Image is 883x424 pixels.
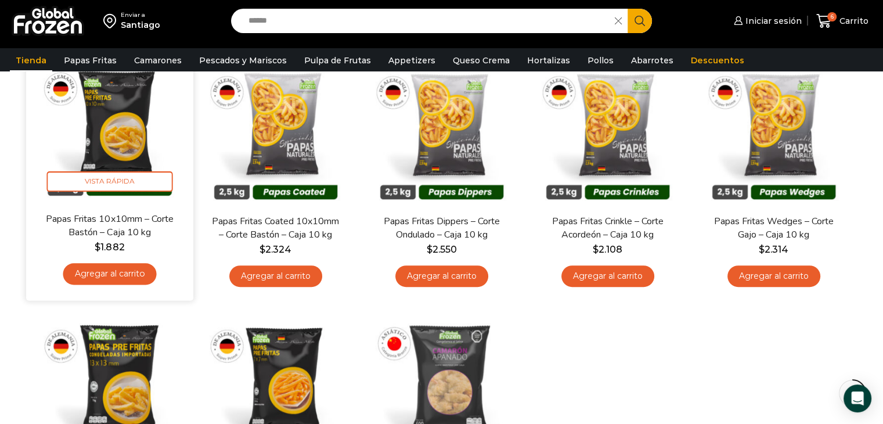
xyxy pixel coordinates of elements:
a: Queso Crema [447,49,516,71]
a: Agregar al carrito: “Papas Fritas Crinkle - Corte Acordeón - Caja 10 kg” [561,265,654,287]
bdi: 2.324 [260,244,291,255]
a: Hortalizas [521,49,576,71]
span: $ [427,244,433,255]
bdi: 1.882 [95,242,124,253]
a: Descuentos [685,49,750,71]
a: Pulpa de Frutas [298,49,377,71]
a: Papas Fritas Dippers – Corte Ondulado – Caja 10 kg [374,215,508,242]
bdi: 2.550 [427,244,457,255]
span: $ [95,242,100,253]
img: address-field-icon.svg [103,11,121,31]
a: Camarones [128,49,188,71]
a: Tienda [10,49,52,71]
a: Papas Fritas Wedges – Corte Gajo – Caja 10 kg [707,215,840,242]
a: 6 Carrito [813,8,871,35]
a: Papas Fritas 10x10mm – Corte Bastón – Caja 10 kg [42,212,176,239]
a: Abarrotes [625,49,679,71]
a: Papas Fritas Crinkle – Corte Acordeón – Caja 10 kg [540,215,674,242]
a: Appetizers [383,49,441,71]
a: Pescados y Mariscos [193,49,293,71]
bdi: 2.108 [593,244,622,255]
span: $ [593,244,599,255]
a: Pollos [582,49,619,71]
a: Agregar al carrito: “Papas Fritas Coated 10x10mm - Corte Bastón - Caja 10 kg” [229,265,322,287]
a: Papas Fritas Coated 10x10mm – Corte Bastón – Caja 10 kg [208,215,342,242]
a: Papas Fritas [58,49,122,71]
bdi: 2.314 [759,244,788,255]
span: 6 [827,12,837,21]
span: Carrito [837,15,868,27]
a: Agregar al carrito: “Papas Fritas 10x10mm - Corte Bastón - Caja 10 kg” [63,263,156,285]
a: Agregar al carrito: “Papas Fritas Wedges – Corte Gajo - Caja 10 kg” [727,265,820,287]
button: Search button [628,9,652,33]
div: Santiago [121,19,160,31]
span: Vista Rápida [46,171,172,192]
a: Agregar al carrito: “Papas Fritas Dippers - Corte Ondulado - Caja 10 kg” [395,265,488,287]
span: $ [260,244,265,255]
span: Iniciar sesión [743,15,802,27]
div: Enviar a [121,11,160,19]
div: Open Intercom Messenger [844,385,871,412]
span: $ [759,244,765,255]
a: Iniciar sesión [731,9,802,33]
